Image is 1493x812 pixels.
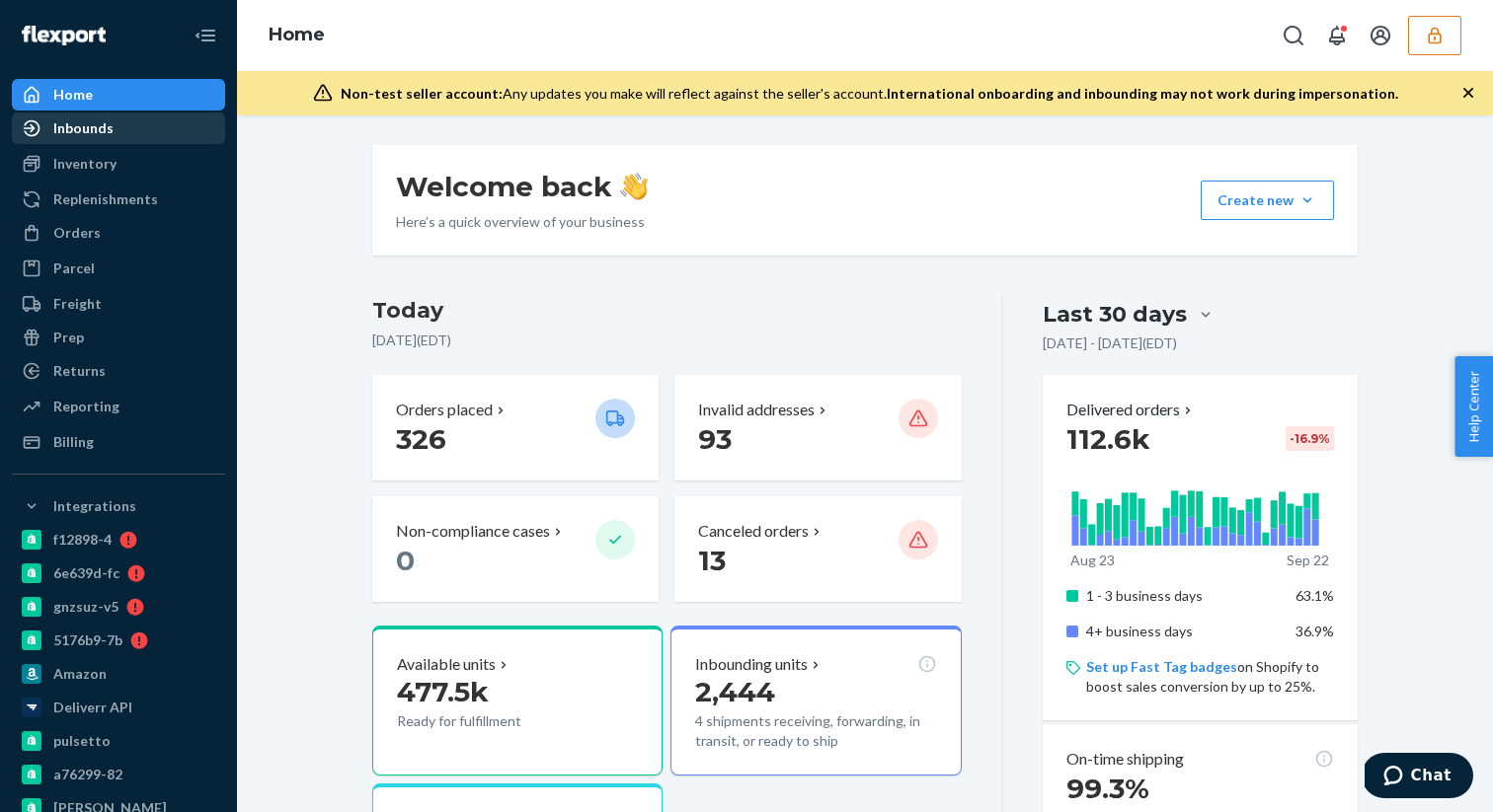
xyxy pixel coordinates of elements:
div: Billing [53,432,94,452]
a: Home [269,24,325,45]
div: Last 30 days [1043,299,1187,330]
span: 112.6k [1066,422,1150,456]
iframe: Opens a widget where you can chat to one of our agents [1365,753,1473,802]
a: Prep [12,322,225,353]
p: Ready for fulfillment [397,711,580,731]
img: Flexport logo [22,26,106,45]
span: 93 [698,422,732,456]
span: 36.9% [1296,623,1334,639]
div: a76299-82 [53,765,122,784]
span: 477.5k [397,675,489,708]
p: Here’s a quick overview of your business [396,212,648,232]
span: 99.3% [1066,772,1149,805]
a: Billing [12,426,225,458]
p: Orders placed [396,399,493,421]
a: Parcel [12,253,225,284]
p: 4 shipments receiving, forwarding, in transit, or ready to ship [695,711,936,751]
div: Integrations [53,496,136,516]
button: Integrations [12,490,225,522]
h1: Welcome back [396,169,648,204]
span: 0 [396,544,415,577]
h3: Today [372,295,962,327]
div: -16.9 % [1286,426,1334,451]
p: on Shopify to boost sales conversion by up to 25%. [1086,657,1334,697]
div: Returns [53,361,106,381]
div: Prep [53,328,84,347]
div: gnzsuz-v5 [53,597,118,617]
a: pulsetto [12,725,225,757]
div: Home [53,85,93,105]
p: Sep 22 [1287,551,1329,570]
div: Inbounds [53,118,114,138]
div: Any updates you make will reflect against the seller's account. [341,84,1398,104]
a: Inventory [12,148,225,180]
div: Amazon [53,664,107,684]
button: Non-compliance cases 0 [372,496,659,602]
button: Delivered orders [1066,399,1196,421]
img: hand-wave emoji [620,173,648,200]
p: [DATE] ( EDT ) [372,331,962,350]
button: Inbounding units2,4444 shipments receiving, forwarding, in transit, or ready to ship [670,626,961,775]
div: Inventory [53,154,117,174]
p: 4+ business days [1086,622,1281,641]
a: Home [12,79,225,111]
div: Replenishments [53,189,158,209]
div: 6e639d-fc [53,563,119,583]
a: Reporting [12,391,225,422]
span: 326 [396,422,446,456]
button: Open account menu [1361,16,1400,55]
div: Reporting [53,397,119,416]
a: Set up Fast Tag badges [1086,658,1237,675]
button: Help Center [1454,356,1493,457]
span: Non-test seller account: [341,85,503,102]
a: 6e639d-fc [12,557,225,589]
button: Orders placed 326 [372,375,659,480]
span: 13 [698,544,726,577]
div: pulsetto [53,731,111,751]
a: f12898-4 [12,524,225,555]
div: Deliverr API [53,698,132,717]
p: Available units [397,653,496,676]
span: 2,444 [695,675,775,708]
div: f12898-4 [53,530,112,550]
button: Create new [1201,181,1334,220]
button: Open notifications [1317,16,1357,55]
div: Orders [53,223,101,243]
div: Parcel [53,258,95,278]
p: Invalid addresses [698,399,815,421]
ol: breadcrumbs [253,7,341,64]
a: Deliverr API [12,692,225,723]
div: 5176b9-7b [53,630,122,650]
span: 63.1% [1296,587,1334,604]
button: Invalid addresses 93 [674,375,961,480]
a: 5176b9-7b [12,625,225,656]
a: Orders [12,217,225,249]
a: a76299-82 [12,759,225,790]
span: International onboarding and inbounding may not work during impersonation. [887,85,1398,102]
p: Aug 23 [1070,551,1115,570]
a: gnzsuz-v5 [12,591,225,623]
button: Available units477.5kReady for fulfillment [372,626,663,775]
p: 1 - 3 business days [1086,586,1281,606]
button: Close Navigation [186,16,225,55]
button: Open Search Box [1274,16,1313,55]
p: On-time shipping [1066,748,1184,771]
p: [DATE] - [DATE] ( EDT ) [1043,333,1177,353]
button: Canceled orders 13 [674,496,961,602]
a: Freight [12,288,225,320]
a: Returns [12,355,225,387]
div: Freight [53,294,102,314]
p: Inbounding units [695,653,808,676]
p: Canceled orders [698,520,809,543]
a: Amazon [12,658,225,690]
a: Replenishments [12,184,225,215]
a: Inbounds [12,112,225,144]
p: Non-compliance cases [396,520,550,543]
